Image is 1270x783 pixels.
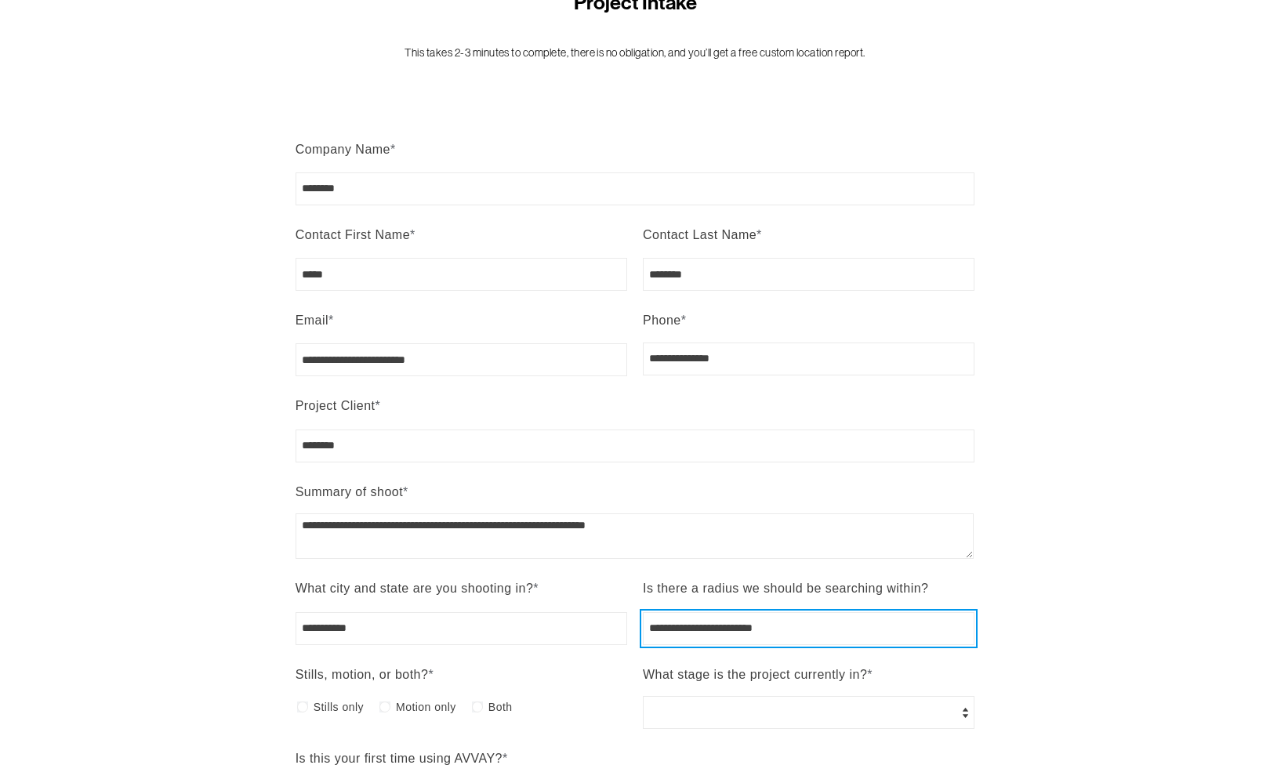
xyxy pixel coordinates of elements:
span: Contact First Name [296,228,410,241]
span: What stage is the project currently in? [643,668,867,681]
input: Stills only [297,701,308,712]
span: Company Name [296,143,390,156]
input: Contact First Name* [296,258,627,291]
input: Is there a radius we should be searching within? [643,612,974,645]
input: Both [472,701,483,712]
span: What city and state are you shooting in? [296,582,534,595]
input: Email* [296,343,627,376]
span: Motion only [396,696,456,718]
span: Phone [643,314,681,327]
span: Summary of shoot [296,485,403,498]
select: What stage is the project currently in?* [643,696,974,729]
span: Is there a radius we should be searching within? [643,582,928,595]
span: Both [488,696,513,718]
span: Stills, motion, or both? [296,668,429,681]
input: Contact Last Name* [643,258,974,291]
span: Contact Last Name [643,228,757,241]
span: Project Client [296,399,376,412]
span: Stills only [314,696,364,718]
input: Motion only [379,701,390,712]
input: What city and state are you shooting in?* [296,612,627,645]
span: Email [296,314,328,327]
input: Company Name* [296,172,975,205]
input: Project Client* [296,430,975,462]
span: Is this your first time using AVVAY? [296,752,503,765]
p: This takes 2-3 minutes to complete, there is no obligation, and you’ll get a free custom location... [357,45,912,61]
textarea: Summary of shoot* [296,513,974,559]
input: Phone* [643,343,974,375]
